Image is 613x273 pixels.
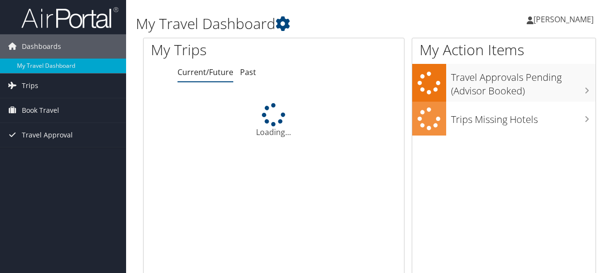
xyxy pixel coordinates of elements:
a: Current/Future [177,67,233,77]
h1: My Trips [151,40,288,60]
a: Trips Missing Hotels [412,102,596,136]
h1: My Travel Dashboard [136,14,448,34]
span: Travel Approval [22,123,73,147]
a: Past [240,67,256,77]
div: Loading... [144,103,404,138]
span: Dashboards [22,34,61,59]
span: Book Travel [22,98,59,122]
h1: My Action Items [412,40,596,60]
h3: Trips Missing Hotels [451,108,596,126]
img: airportal-logo.png [21,6,118,29]
span: Trips [22,74,38,98]
h3: Travel Approvals Pending (Advisor Booked) [451,66,596,98]
span: [PERSON_NAME] [533,14,594,25]
a: Travel Approvals Pending (Advisor Booked) [412,64,596,101]
a: [PERSON_NAME] [527,5,603,34]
